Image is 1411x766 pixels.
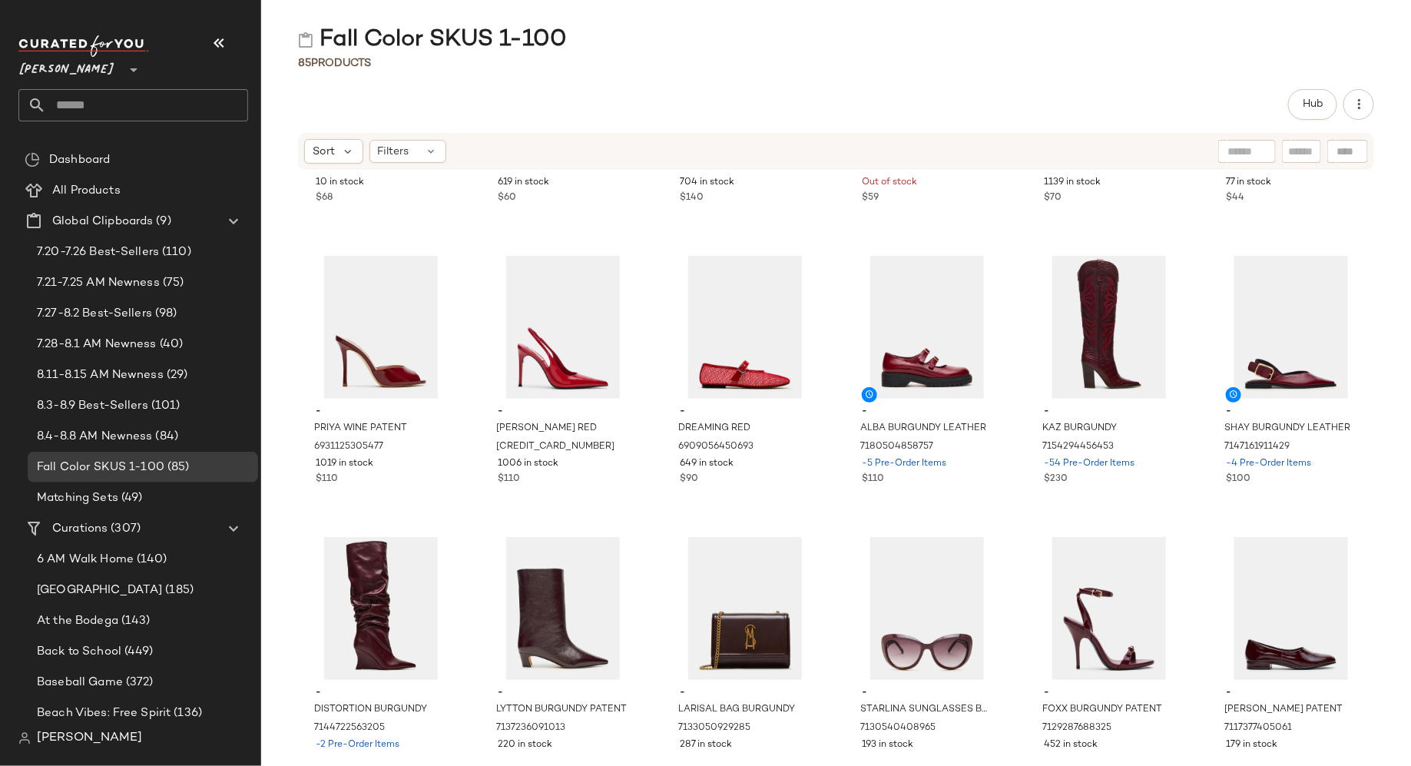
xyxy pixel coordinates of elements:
img: STEVEMADDEN_SHOES_SHAY_BURGUNDY-LEATHER_01.jpg [1214,256,1369,399]
span: Global Clipboards [52,213,153,230]
span: 8.11-8.15 AM Newness [37,366,164,384]
span: 7137236091013 [496,721,565,735]
span: 452 in stock [1044,738,1098,752]
span: 179 in stock [1226,738,1277,752]
span: - [1044,686,1174,700]
span: 6 AM Walk Home [37,551,134,569]
span: $70 [1044,191,1062,205]
span: At the Bodega [37,612,118,630]
img: STEVEMADDEN_SHOES_KLEGAR_BURGUNDY-LEATHER_01.jpg [850,256,1005,399]
span: Hub [1302,98,1323,111]
span: 649 in stock [680,457,734,471]
span: (84) [153,428,179,446]
span: (75) [160,274,184,292]
span: Back to School [37,643,121,661]
span: 6909056450693 [678,440,754,454]
span: (140) [134,551,167,569]
img: svg%3e [18,732,31,744]
span: 7.27-8.2 Best-Sellers [37,305,152,323]
img: STEVEMADDEN_SHOES_LYTTON_WINE-PATENT_f42e4a10-bf67-4151-928d-9a238a5afe9b.jpg [485,537,641,680]
span: -2 Pre-Order Items [316,738,399,752]
span: -4 Pre-Order Items [1226,457,1311,471]
span: $60 [498,191,516,205]
span: 85 [298,58,311,69]
span: - [316,405,446,419]
span: Out of stock [862,176,917,190]
span: (136) [171,705,202,722]
span: (9) [153,213,171,230]
span: [PERSON_NAME] [18,52,115,80]
div: Fall Color SKUS 1-100 [298,25,567,55]
span: 7.20-7.26 Best-Sellers [37,244,159,261]
span: $140 [680,191,704,205]
img: STEVEMADDEN_SHOES_KAZ_BURGUNDY.jpg [1032,256,1187,399]
span: STARLINA SUNGLASSES BURGUNDY [860,703,991,717]
span: LARISAL BAG BURGUNDY [678,703,795,717]
span: 77 in stock [1226,176,1271,190]
span: $110 [862,473,884,486]
span: $68 [316,191,333,205]
span: -54 Pre-Order Items [1044,457,1134,471]
button: Hub [1288,89,1337,120]
div: Products [298,55,371,71]
img: svg%3e [25,152,40,167]
span: PRIYA WINE PATENT [314,422,407,436]
span: (29) [164,366,188,384]
img: STEVEMADDEN_SHOES_DISTORTION_BURGUNDY.jpg [303,537,459,680]
img: STEVEMADDEN_SHOES_PRIYA_WINE-PATENT_01.jpg [303,256,459,399]
span: - [1044,405,1174,419]
span: 287 in stock [680,738,732,752]
span: ALBA BURGUNDY LEATHER [860,422,986,436]
span: DREAMING RED [678,422,750,436]
span: 220 in stock [498,738,552,752]
span: 1019 in stock [316,457,373,471]
span: (85) [164,459,190,476]
img: cfy_white_logo.C9jOOHJF.svg [18,35,149,57]
span: [CREDIT_CARD_NUMBER] [496,440,614,454]
span: $110 [498,473,520,486]
span: [PERSON_NAME] PATENT [1224,703,1343,717]
span: - [680,405,810,419]
span: (143) [118,612,151,630]
span: $90 [680,473,698,486]
span: LYTTON BURGUNDY PATENT [496,703,627,717]
span: 10 in stock [316,176,364,190]
img: STEVEMADDEN_HANDBAGS_BLARISAL_WINE.jpg [667,537,823,680]
img: STEVEMADDEN_SHOES_FOXX_BURGUNDY-PATENT_01_ff799ee3-e45a-4c49-8e21-57a9f1ee39ac.jpg [1032,537,1187,680]
span: (49) [118,489,143,507]
span: Fall Color SKUS 1-100 [37,459,164,476]
span: DISTORTION BURGUNDY [314,703,427,717]
span: -5 Pre-Order Items [862,457,946,471]
span: 193 in stock [862,738,913,752]
span: [GEOGRAPHIC_DATA] [37,582,162,599]
span: Filters [378,144,409,160]
span: Matching Sets [37,489,118,507]
span: 8.4-8.8 AM Newness [37,428,153,446]
img: STEVEMADDEN_SHOES_RANDALL_BURGUNDY-PATENT_01_287a6950-e696-4436-80c1-b65d7d3d1c28.jpg [1214,537,1369,680]
span: 7180504858757 [860,440,933,454]
span: 7.21-7.25 AM Newness [37,274,160,292]
span: 1139 in stock [1044,176,1101,190]
span: All Products [52,182,121,200]
img: STEVEMADDEN_ACCESSORIES_STARLINA_X17607_BURGUNDY.jpg [850,537,1005,680]
span: Sort [313,144,335,160]
span: $110 [316,473,338,486]
span: 7144722563205 [314,721,385,735]
span: Dashboard [49,151,110,169]
span: $44 [1226,191,1244,205]
img: svg%3e [298,32,313,48]
span: (110) [159,244,191,261]
span: (40) [157,336,184,353]
span: [PERSON_NAME] RED [496,422,597,436]
img: STEVEMADDEN_SHOES_REYES_RED-PATENT_01.jpg [485,256,641,399]
span: (98) [152,305,177,323]
span: - [862,405,992,419]
span: Baseball Game [37,674,123,691]
span: (101) [148,397,181,415]
span: 704 in stock [680,176,734,190]
span: 619 in stock [498,176,549,190]
span: $230 [1044,473,1068,486]
span: 8.3-8.9 Best-Sellers [37,397,148,415]
span: $100 [1226,473,1250,486]
span: 7133050929285 [678,721,750,735]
